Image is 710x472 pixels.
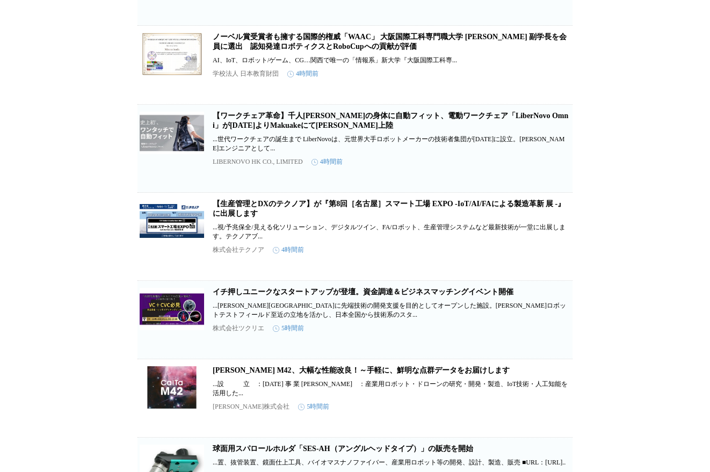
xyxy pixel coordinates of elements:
[213,112,568,129] a: 【ワークチェア革命】千人[PERSON_NAME]の身体に自動フィット、電動ワークチェア「LiberNovo Omni」が[DATE]よりMakuakeにて[PERSON_NAME]上陸
[213,445,473,453] a: 球面用スパロールホルダ「SES-AH（アングルヘッドタイプ）」の販売を開始
[213,223,570,241] p: ...視/予兆保全/見える化ソリューション、デジタルツイン、FA/ロボット、生産管理システムなど最新技術が一堂に出展します。テクノアブ...
[213,301,570,319] p: ...[PERSON_NAME][GEOGRAPHIC_DATA]に先端技術の開発支援を目的としてオープンした施設。[PERSON_NAME]ロボットテストフィールド至近の立地を活かし、日本全国...
[311,157,343,166] time: 4時間前
[298,402,329,411] time: 5時間前
[140,111,204,154] img: 【ワークチェア革命】千人千種の身体に自動フィット、電動ワークチェア「LiberNovo Omni」が10月14日（火）よりMakuakeにて日本初上陸
[213,69,279,78] p: 学校法人 日本教育財団
[213,288,513,296] a: イチ押しユニークなスタートアップが登壇。資金調達＆ビジネスマッチングイベント開催
[213,56,570,65] p: AI、IoT、ロボット/ゲーム、CG…関西で唯一の「情報系」新大学『大阪国際工科専...
[213,135,570,153] p: ...世代ワークチェアの誕生まで LiberNovoは、元世界大手ロボットメーカーの技術者集団が[DATE]に設立。[PERSON_NAME]エンジニアとして...
[213,158,303,166] p: LIBERNOVO HK CO., LIMITED
[213,380,570,398] p: ...設 立 ：[DATE] 事 業 [PERSON_NAME] ：産業用ロボット・ドローンの研究・開発・製造、IoT技術・人工知能を活用した...
[140,199,204,242] img: 【生産管理とDXのテクノア】が『第8回［名古屋］スマート工場 EXPO -IoT/AI/FAによる製造革新 展 -』に出展します
[213,366,510,374] a: [PERSON_NAME] M42、大幅な性能改良！～手軽に、鮮明な点群データをお届けします
[213,33,567,50] a: ノーベル賞受賞者も擁する国際的権威「WAAC」 大阪国際工科専門職大学 [PERSON_NAME] 副学長を会員に選出 認知発達ロボティクスとRoboCupへの貢献が評価
[213,458,570,467] p: ...置、抜管装置、鏡面仕上工具、バイオマスナノファイバー、産業用ロボット等の開発、設計、製造、販売 ■URL：[URL]..
[213,402,289,411] p: [PERSON_NAME]株式会社
[273,245,304,255] time: 4時間前
[287,69,318,78] time: 4時間前
[273,324,304,333] time: 5時間前
[140,32,204,75] img: ノーベル賞受賞者も擁する国際的権威「WAAC」 大阪国際工科専門職大学 浅田 稔 副学長を会員に選出 認知発達ロボティクスとRoboCupへの貢献が評価
[213,245,264,255] p: 株式会社テクノア
[140,287,204,330] img: イチ押しユニークなスタートアップが登壇。資金調達＆ビジネスマッチングイベント開催
[213,324,264,333] p: 株式会社ツクリエ
[140,366,204,409] img: CalTa M42、大幅な性能改良！～手軽に、鮮明な点群データをお届けします
[213,200,565,217] a: 【生産管理とDXのテクノア】が『第8回［名古屋］スマート工場 EXPO -IoT/AI/FAによる製造革新 展 -』に出展します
